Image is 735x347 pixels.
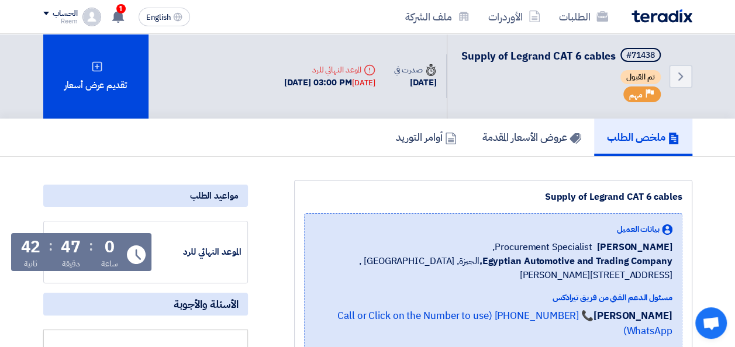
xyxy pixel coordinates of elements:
[62,258,80,270] div: دقيقة
[24,258,37,270] div: ثانية
[482,130,581,144] h5: عروض الأسعار المقدمة
[394,76,436,89] div: [DATE]
[626,51,655,60] div: #71438
[89,235,93,256] div: :
[314,254,672,282] span: الجيزة, [GEOGRAPHIC_DATA] ,[STREET_ADDRESS][PERSON_NAME]
[461,48,616,64] span: Supply of Legrand CAT 6 cables
[116,4,126,13] span: 1
[154,245,241,259] div: الموعد النهائي للرد
[632,9,692,23] img: Teradix logo
[284,64,375,76] div: الموعد النهائي للرد
[550,3,617,30] a: الطلبات
[43,34,149,119] div: تقديم عرض أسعار
[479,3,550,30] a: الأوردرات
[492,240,592,254] span: Procurement Specialist,
[53,9,78,19] div: الحساب
[139,8,190,26] button: English
[620,70,661,84] span: تم القبول
[284,76,375,89] div: [DATE] 03:00 PM
[174,297,239,311] span: الأسئلة والأجوبة
[607,130,679,144] h5: ملخص الطلب
[470,119,594,156] a: عروض الأسعار المقدمة
[396,130,457,144] h5: أوامر التوريد
[314,292,672,304] div: مسئول الدعم الفني من فريق تيرادكس
[304,190,682,204] div: Supply of Legrand CAT 6 cables
[352,77,375,89] div: [DATE]
[479,254,672,268] b: Egyptian Automotive and Trading Company,
[49,235,53,256] div: :
[461,48,663,64] h5: Supply of Legrand CAT 6 cables
[593,308,672,323] strong: [PERSON_NAME]
[695,307,727,339] div: Open chat
[146,13,171,22] span: English
[396,3,479,30] a: ملف الشركة
[101,258,118,270] div: ساعة
[629,89,643,100] span: مهم
[61,239,81,255] div: 47
[597,240,672,254] span: [PERSON_NAME]
[394,64,436,76] div: صدرت في
[43,185,248,207] div: مواعيد الطلب
[105,239,115,255] div: 0
[594,119,692,156] a: ملخص الطلب
[337,308,672,338] a: 📞 [PHONE_NUMBER] (Call or Click on the Number to use WhatsApp)
[43,18,78,25] div: Reem
[383,119,470,156] a: أوامر التوريد
[617,223,660,235] span: بيانات العميل
[21,239,41,255] div: 42
[82,8,101,26] img: profile_test.png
